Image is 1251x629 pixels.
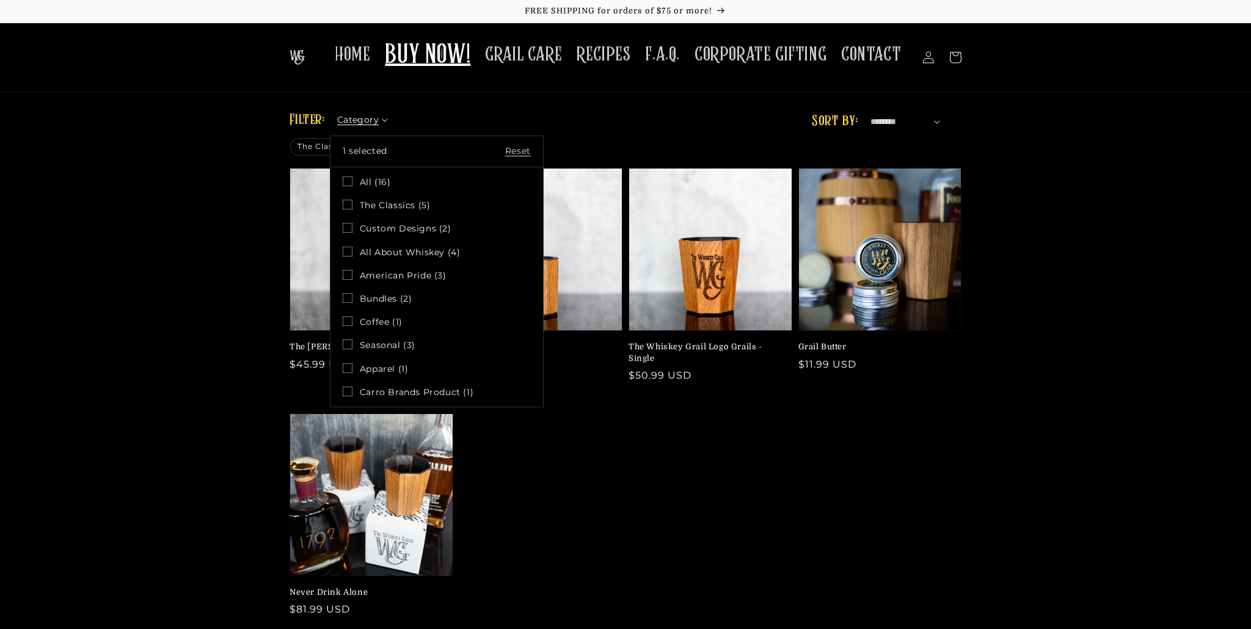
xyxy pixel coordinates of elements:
[337,111,396,123] summary: Category
[343,264,531,287] label: American Pride (3)
[638,35,687,74] a: F.A.Q.
[695,43,826,67] span: CORPORATE GIFTING
[834,35,908,74] a: CONTACT
[385,39,470,73] span: BUY NOW!
[335,43,370,67] span: HOME
[290,50,305,65] img: The Whiskey Grail
[343,217,531,240] label: Custom Designs (2)
[343,170,531,194] label: All (16)
[505,145,531,158] a: Reset
[478,35,569,74] a: GRAIL CARE
[343,380,531,404] label: Carro Brands Product (1)
[377,32,478,80] a: BUY NOW!
[343,333,531,357] label: Seasonal (3)
[577,43,630,67] span: RECIPES
[687,35,834,74] a: CORPORATE GIFTING
[12,6,1239,16] p: FREE SHIPPING for orders of $75 or more!
[343,287,531,310] label: Bundles (2)
[327,35,377,74] a: HOME
[645,43,680,67] span: F.A.Q.
[485,43,562,67] span: GRAIL CARE
[343,310,531,333] label: Coffee (1)
[343,241,531,264] label: All About Whiskey (4)
[343,357,531,380] label: Apparel (1)
[343,145,387,158] span: 1 selected
[841,43,901,67] span: CONTACT
[343,194,531,217] label: The Classics (5)
[569,35,638,74] a: RECIPES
